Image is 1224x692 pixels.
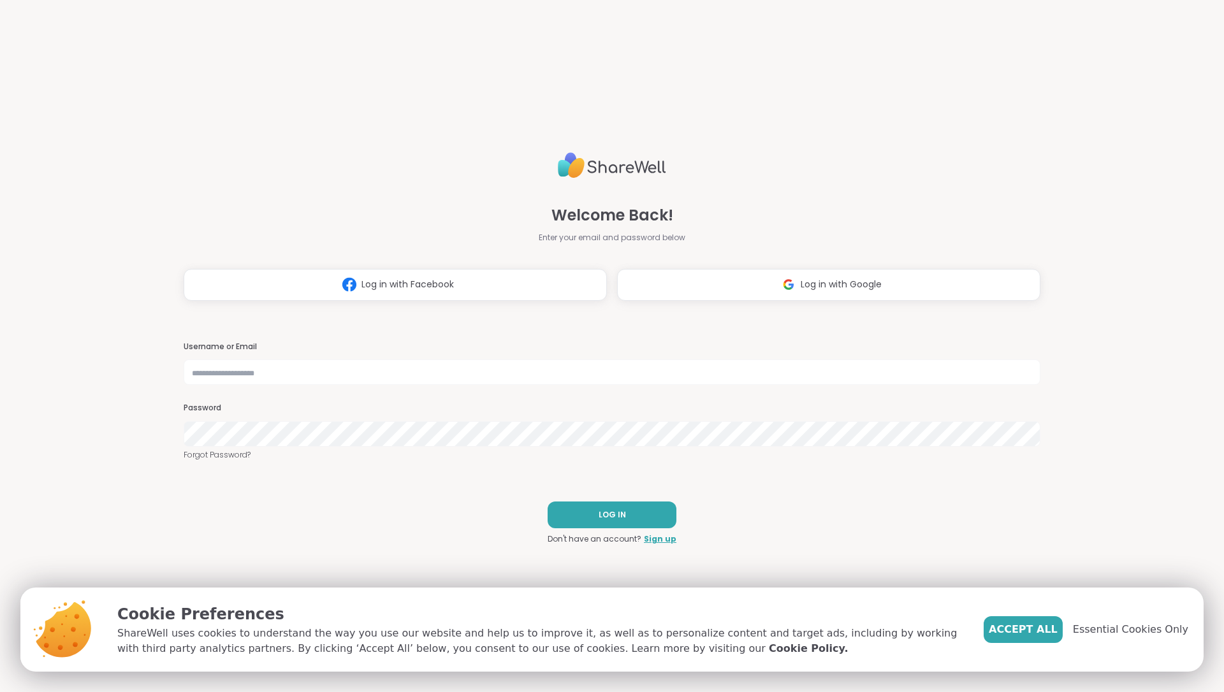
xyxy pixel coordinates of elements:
[551,204,673,227] span: Welcome Back!
[184,269,607,301] button: Log in with Facebook
[117,603,963,626] p: Cookie Preferences
[184,449,1040,461] a: Forgot Password?
[801,278,882,291] span: Log in with Google
[117,626,963,656] p: ShareWell uses cookies to understand the way you use our website and help us to improve it, as we...
[617,269,1040,301] button: Log in with Google
[539,232,685,243] span: Enter your email and password below
[337,273,361,296] img: ShareWell Logomark
[1073,622,1188,637] span: Essential Cookies Only
[548,533,641,545] span: Don't have an account?
[599,509,626,521] span: LOG IN
[184,342,1040,352] h3: Username or Email
[989,622,1058,637] span: Accept All
[776,273,801,296] img: ShareWell Logomark
[984,616,1063,643] button: Accept All
[644,533,676,545] a: Sign up
[769,641,848,656] a: Cookie Policy.
[558,147,666,184] img: ShareWell Logo
[548,501,676,528] button: LOG IN
[361,278,454,291] span: Log in with Facebook
[184,403,1040,414] h3: Password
